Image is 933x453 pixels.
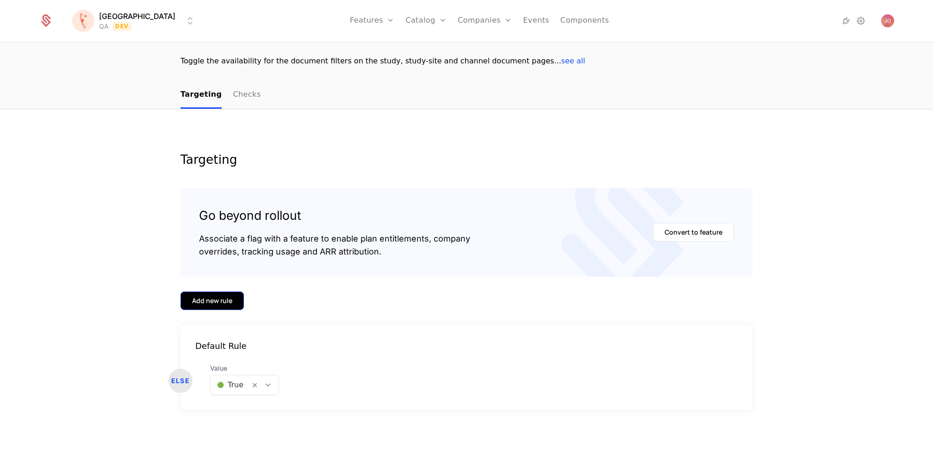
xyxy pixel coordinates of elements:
img: Florence [72,10,94,32]
div: Go beyond rollout [199,206,470,225]
div: Add new rule [192,296,232,305]
div: Targeting [180,154,753,166]
nav: Main [180,81,753,109]
div: QA [99,22,109,31]
button: Select environment [75,11,196,31]
a: Targeting [180,81,222,109]
a: Integrations [840,15,852,26]
button: Add new rule [180,292,244,310]
span: [GEOGRAPHIC_DATA] [99,11,175,22]
button: Convert to feature [653,223,734,242]
ul: Choose Sub Page [180,81,261,109]
a: Settings [855,15,866,26]
span: Value [210,364,279,373]
div: Toggle the availability for the document filters on the study, study-site and channel document pa... [180,56,753,67]
img: Jelena Obradovic [881,14,894,27]
span: Dev [112,22,131,31]
a: Checks [233,81,261,109]
div: Default Rule [180,340,753,353]
div: Associate a flag with a feature to enable plan entitlements, company overrides, tracking usage an... [199,232,470,258]
button: Open user button [881,14,894,27]
span: see all [561,56,585,65]
div: ELSE [168,369,193,393]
